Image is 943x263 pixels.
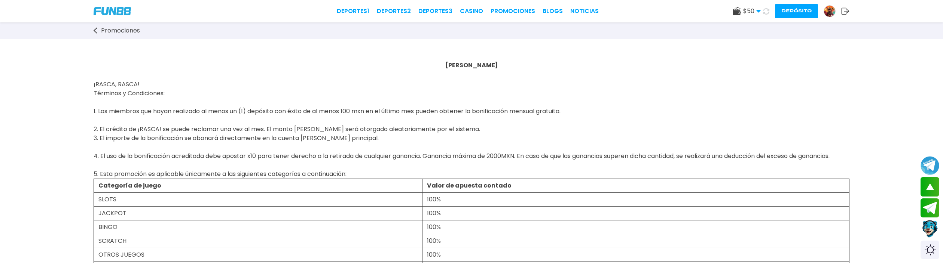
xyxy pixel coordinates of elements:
[824,5,841,17] a: Avatar
[491,7,535,16] a: Promociones
[921,156,939,175] button: Join telegram channel
[921,219,939,239] button: Contact customer service
[427,250,441,259] span: 100%
[98,223,118,231] span: BINGO
[418,7,452,16] a: Deportes3
[98,181,161,190] strong: Categoría de juego
[427,209,441,217] span: 100%
[743,7,761,16] span: $ 50
[94,26,147,35] a: Promociones
[824,6,835,17] img: Avatar
[427,181,512,190] strong: Valor de apuesta contado
[427,223,441,231] span: 100%
[427,236,441,245] span: 100%
[337,7,369,16] a: Deportes1
[445,61,498,69] strong: [PERSON_NAME]
[98,250,144,259] span: OTROS JUEGOS
[460,7,483,16] a: CASINO
[570,7,599,16] a: NOTICIAS
[101,26,140,35] span: Promociones
[921,241,939,259] div: Switch theme
[543,7,563,16] a: BLOGS
[94,7,131,15] img: Company Logo
[98,236,126,245] span: SCRATCH
[775,4,818,18] button: Depósito
[98,195,116,204] span: SLOTS
[921,177,939,197] button: scroll up
[98,209,126,217] span: JACKPOT
[427,195,441,204] span: 100%
[94,80,830,178] span: ¡RASCA, RASCA! Términos y Condiciones: 1. Los miembros que hayan realizado al menos un (1) depósi...
[921,198,939,218] button: Join telegram
[377,7,411,16] a: Deportes2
